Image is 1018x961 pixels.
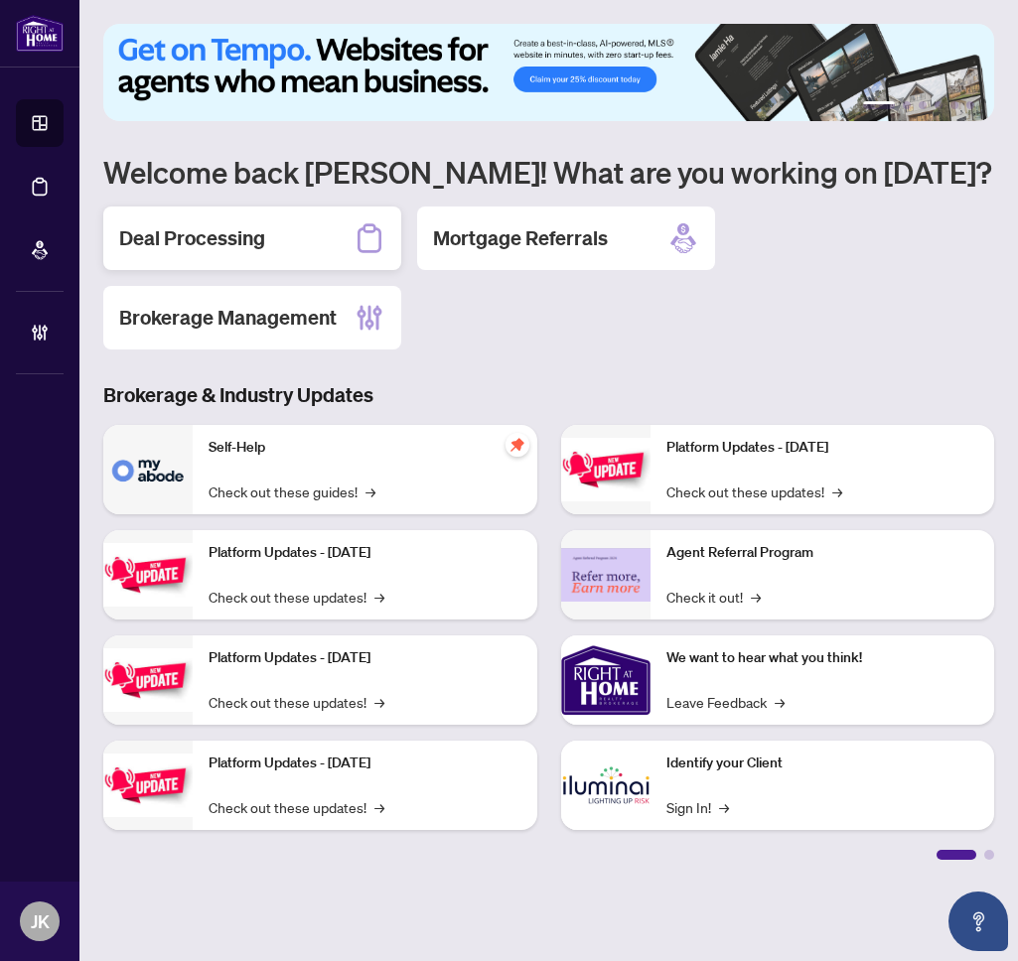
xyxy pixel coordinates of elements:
[751,586,761,608] span: →
[506,433,529,457] span: pushpin
[863,101,895,109] button: 1
[719,796,729,818] span: →
[561,548,651,603] img: Agent Referral Program
[209,542,521,564] p: Platform Updates - [DATE]
[209,647,521,669] p: Platform Updates - [DATE]
[16,15,64,52] img: logo
[666,691,785,713] a: Leave Feedback→
[666,480,842,502] a: Check out these updates!→
[935,101,943,109] button: 4
[433,224,608,252] h2: Mortgage Referrals
[903,101,911,109] button: 2
[103,153,994,191] h1: Welcome back [PERSON_NAME]! What are you working on [DATE]?
[103,425,193,514] img: Self-Help
[832,480,842,502] span: →
[103,24,994,121] img: Slide 0
[209,753,521,774] p: Platform Updates - [DATE]
[374,691,384,713] span: →
[666,542,979,564] p: Agent Referral Program
[919,101,927,109] button: 3
[119,304,337,332] h2: Brokerage Management
[374,796,384,818] span: →
[209,586,384,608] a: Check out these updates!→
[950,101,958,109] button: 5
[666,753,979,774] p: Identify your Client
[666,647,979,669] p: We want to hear what you think!
[103,754,193,816] img: Platform Updates - July 8, 2025
[775,691,785,713] span: →
[561,438,651,500] img: Platform Updates - June 23, 2025
[561,635,651,725] img: We want to hear what you think!
[103,648,193,711] img: Platform Updates - July 21, 2025
[561,741,651,830] img: Identify your Client
[209,691,384,713] a: Check out these updates!→
[103,543,193,606] img: Platform Updates - September 16, 2025
[209,480,375,502] a: Check out these guides!→
[103,381,994,409] h3: Brokerage & Industry Updates
[209,437,521,459] p: Self-Help
[666,586,761,608] a: Check it out!→
[365,480,375,502] span: →
[666,437,979,459] p: Platform Updates - [DATE]
[374,586,384,608] span: →
[119,224,265,252] h2: Deal Processing
[666,796,729,818] a: Sign In!→
[966,101,974,109] button: 6
[209,796,384,818] a: Check out these updates!→
[948,892,1008,951] button: Open asap
[31,907,50,935] span: JK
